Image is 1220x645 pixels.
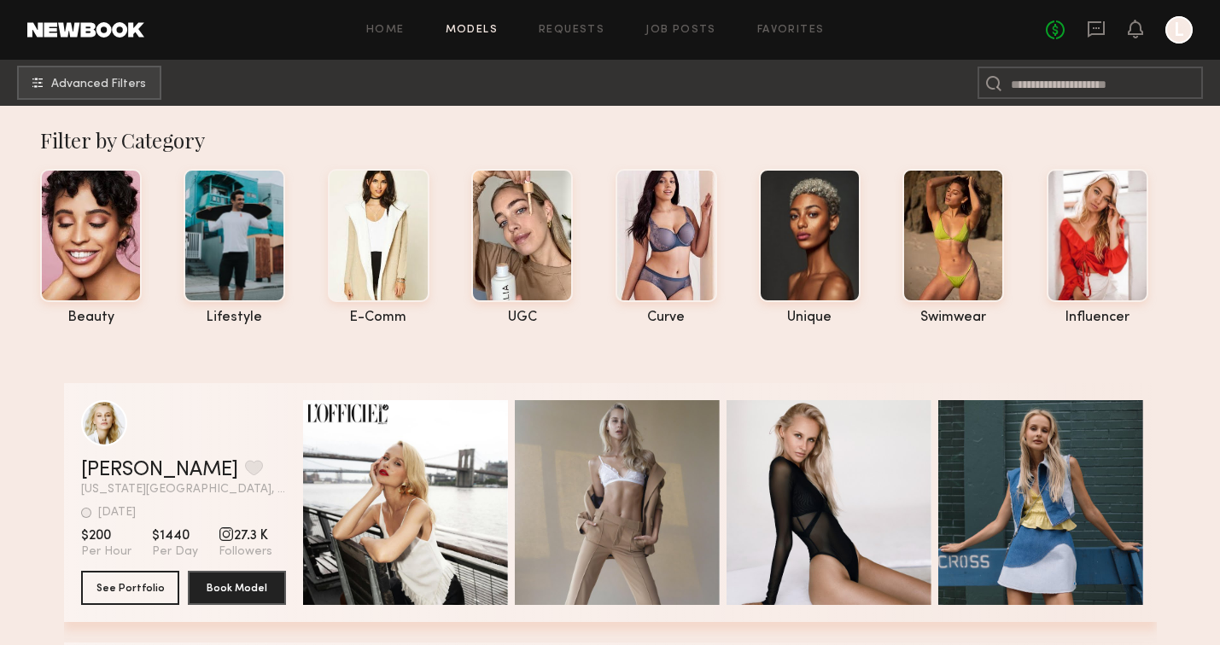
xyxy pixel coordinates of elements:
[152,544,198,560] span: Per Day
[40,311,142,325] div: beauty
[40,126,1197,154] div: Filter by Category
[98,507,136,519] div: [DATE]
[152,527,198,544] span: $1440
[1047,311,1148,325] div: influencer
[328,311,429,325] div: e-comm
[81,544,131,560] span: Per Hour
[81,571,179,605] button: See Portfolio
[366,25,405,36] a: Home
[471,311,573,325] div: UGC
[616,311,717,325] div: curve
[902,311,1004,325] div: swimwear
[757,25,825,36] a: Favorites
[219,527,272,544] span: 27.3 K
[17,66,161,100] button: Advanced Filters
[81,527,131,544] span: $200
[81,460,238,480] a: [PERSON_NAME]
[446,25,498,36] a: Models
[219,544,272,560] span: Followers
[188,571,286,605] button: Book Model
[184,311,285,325] div: lifestyle
[645,25,716,36] a: Job Posts
[81,484,286,496] span: [US_STATE][GEOGRAPHIC_DATA], [GEOGRAPHIC_DATA]
[759,311,861,325] div: unique
[51,78,146,90] span: Advanced Filters
[539,25,604,36] a: Requests
[1165,16,1193,44] a: L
